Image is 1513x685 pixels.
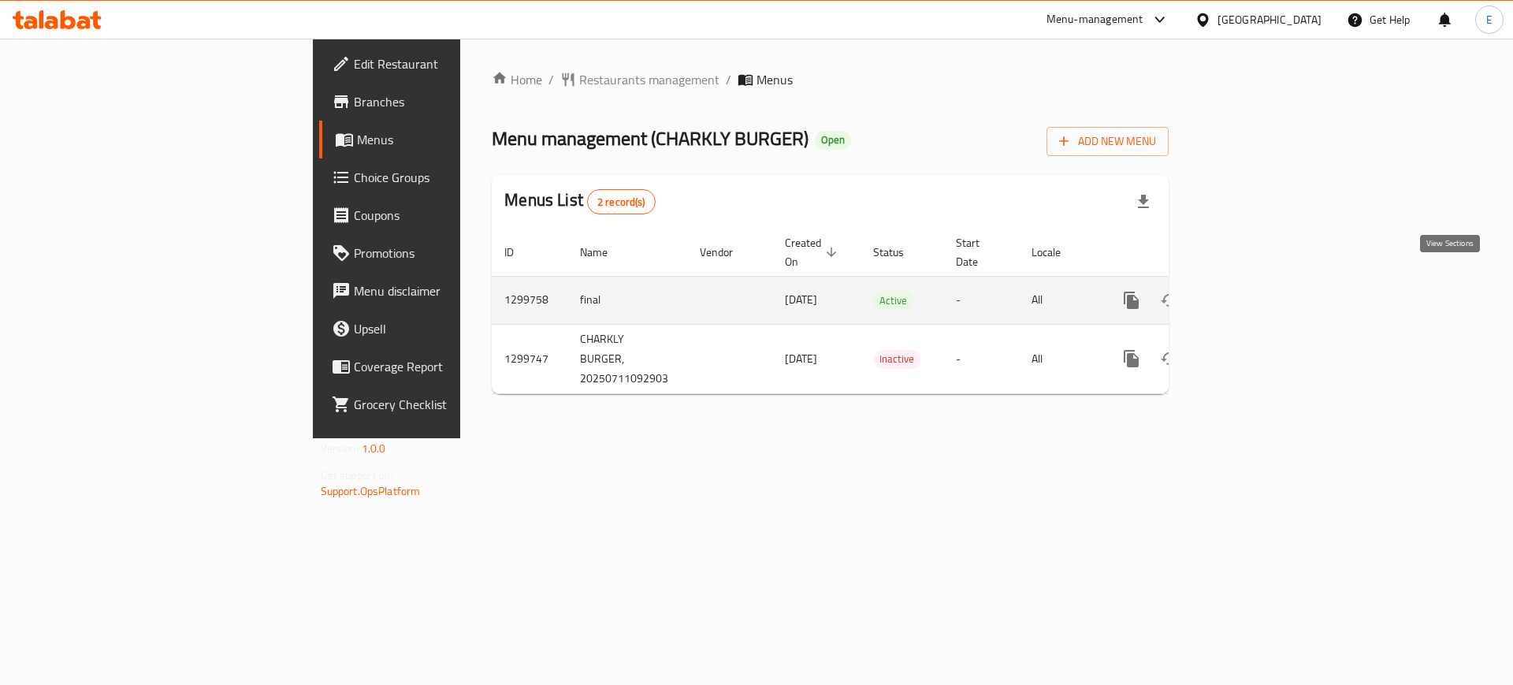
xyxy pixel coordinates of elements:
div: Export file [1125,183,1162,221]
div: Menu-management [1046,10,1143,29]
div: Active [873,291,913,310]
a: Choice Groups [319,158,566,196]
td: - [943,276,1019,324]
a: Restaurants management [560,70,719,89]
span: Start Date [956,233,1000,271]
span: 2 record(s) [588,195,655,210]
div: Open [815,131,851,150]
li: / [726,70,731,89]
a: Menu disclaimer [319,272,566,310]
span: Locale [1032,243,1081,262]
span: [DATE] [785,289,817,310]
div: Total records count [587,189,656,214]
span: Upsell [354,319,553,338]
a: Grocery Checklist [319,385,566,423]
span: Get support on: [321,465,393,486]
span: Menus [357,130,553,149]
a: Branches [319,83,566,121]
a: Menus [319,121,566,158]
a: Edit Restaurant [319,45,566,83]
a: Coverage Report [319,348,566,385]
span: [DATE] [785,348,817,369]
span: Menu disclaimer [354,281,553,300]
a: Promotions [319,234,566,272]
button: Change Status [1151,340,1188,378]
span: Open [815,133,851,147]
span: Choice Groups [354,168,553,187]
a: Support.OpsPlatform [321,481,421,501]
a: Coupons [319,196,566,234]
span: Menus [756,70,793,89]
th: Actions [1100,229,1277,277]
td: CHARKLY BURGER, 20250711092903 [567,324,687,393]
span: Coverage Report [354,357,553,376]
span: Vendor [700,243,753,262]
td: final [567,276,687,324]
span: 1.0.0 [362,438,386,459]
table: enhanced table [492,229,1277,394]
span: Add New Menu [1059,132,1156,151]
nav: breadcrumb [492,70,1169,89]
div: Inactive [873,350,920,369]
span: Created On [785,233,842,271]
span: E [1486,11,1493,28]
td: - [943,324,1019,393]
button: Change Status [1151,281,1188,319]
span: Status [873,243,924,262]
span: Promotions [354,244,553,262]
span: Edit Restaurant [354,54,553,73]
button: Add New Menu [1046,127,1169,156]
span: Name [580,243,628,262]
span: Version: [321,438,359,459]
span: Inactive [873,350,920,368]
div: [GEOGRAPHIC_DATA] [1217,11,1322,28]
span: Active [873,292,913,310]
td: All [1019,324,1100,393]
span: Branches [354,92,553,111]
span: Coupons [354,206,553,225]
button: more [1113,340,1151,378]
span: Menu management ( CHARKLY BURGER ) [492,121,809,156]
span: Grocery Checklist [354,395,553,414]
a: Upsell [319,310,566,348]
h2: Menus List [504,188,655,214]
span: ID [504,243,534,262]
span: Restaurants management [579,70,719,89]
button: more [1113,281,1151,319]
td: All [1019,276,1100,324]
